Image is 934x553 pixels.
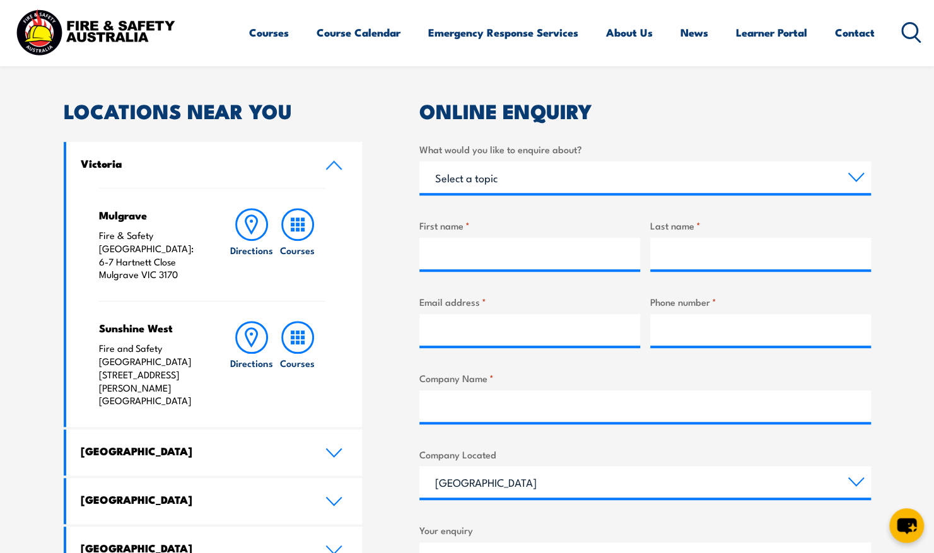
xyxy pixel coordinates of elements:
a: Emergency Response Services [428,16,578,49]
a: Course Calendar [317,16,400,49]
a: Courses [275,321,320,407]
label: Your enquiry [419,523,871,537]
a: [GEOGRAPHIC_DATA] [66,478,363,524]
p: Fire & Safety [GEOGRAPHIC_DATA]: 6-7 Hartnett Close Mulgrave VIC 3170 [99,229,204,281]
label: Company Name [419,371,871,385]
h6: Directions [230,356,273,370]
a: About Us [606,16,653,49]
h6: Courses [280,243,315,257]
label: Phone number [650,294,871,309]
a: Contact [835,16,875,49]
label: Email address [419,294,640,309]
label: What would you like to enquire about? [419,142,871,156]
label: First name [419,218,640,233]
a: Directions [229,208,274,281]
a: Directions [229,321,274,407]
p: Fire and Safety [GEOGRAPHIC_DATA] [STREET_ADDRESS][PERSON_NAME] [GEOGRAPHIC_DATA] [99,342,204,407]
label: Company Located [419,447,871,462]
a: Courses [275,208,320,281]
h6: Courses [280,356,315,370]
button: chat-button [889,508,924,543]
a: Courses [249,16,289,49]
h6: Directions [230,243,273,257]
h4: [GEOGRAPHIC_DATA] [81,492,306,506]
a: News [680,16,708,49]
h2: ONLINE ENQUIRY [419,102,871,119]
a: Victoria [66,142,363,188]
h4: Victoria [81,156,306,170]
h4: Sunshine West [99,321,204,335]
h4: Mulgrave [99,208,204,222]
h4: [GEOGRAPHIC_DATA] [81,444,306,458]
a: [GEOGRAPHIC_DATA] [66,429,363,475]
a: Learner Portal [736,16,807,49]
h2: LOCATIONS NEAR YOU [64,102,363,119]
label: Last name [650,218,871,233]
